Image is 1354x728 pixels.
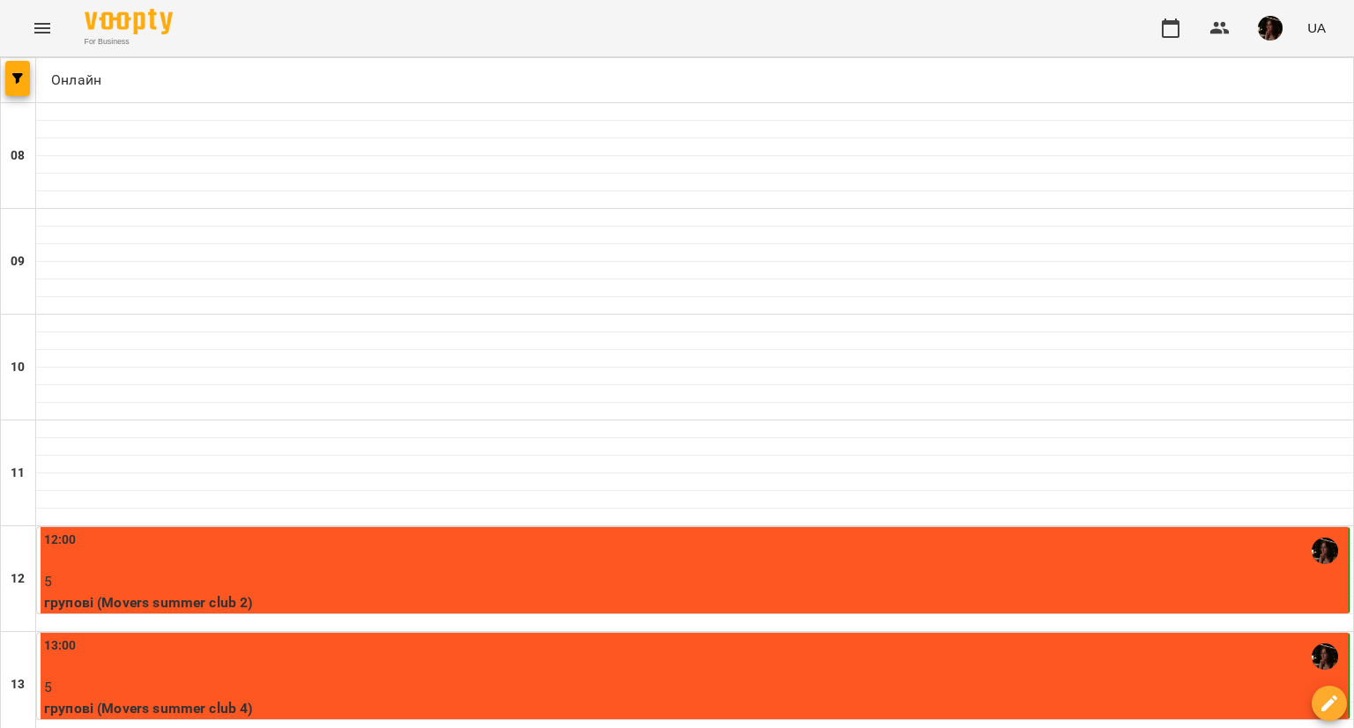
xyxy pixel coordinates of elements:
[1300,11,1333,44] button: UA
[11,464,25,483] h6: 11
[11,675,25,695] h6: 13
[85,36,173,48] span: For Business
[1312,643,1338,670] img: Катерина Халимендик
[1307,19,1326,37] span: UA
[44,531,77,550] label: 12:00
[11,358,25,377] h6: 10
[11,252,25,271] h6: 09
[11,146,25,166] h6: 08
[1312,538,1338,564] img: Катерина Халимендик
[11,569,25,589] h6: 12
[1258,16,1283,41] img: 1b79b5faa506ccfdadca416541874b02.jpg
[85,9,173,34] img: Voopty Logo
[44,698,1345,719] p: групові (Movers summer club 4)
[44,677,1345,698] p: 5
[21,7,63,49] button: Menu
[44,636,77,656] label: 13:00
[44,571,1345,592] p: 5
[44,592,1345,613] p: групові (Movers summer club 2)
[43,70,101,91] p: Онлайн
